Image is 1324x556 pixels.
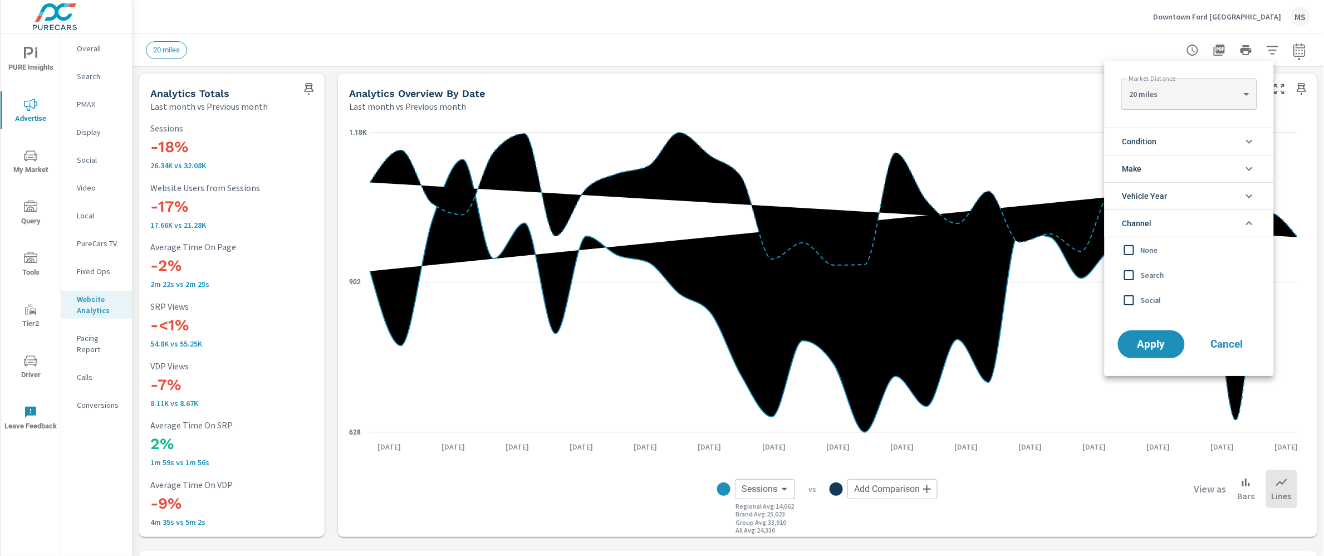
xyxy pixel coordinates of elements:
[1122,183,1168,209] span: Vehicle Year
[1105,262,1272,287] div: Search
[1205,339,1249,349] span: Cancel
[1105,237,1272,262] div: None
[1129,89,1239,99] p: 20 miles
[1121,83,1257,105] div: 20 miles
[1141,243,1263,257] span: None
[1122,210,1152,237] span: Channel
[1141,294,1263,307] span: Social
[1118,330,1185,358] button: Apply
[1122,128,1157,155] span: Condition
[1194,330,1261,358] button: Cancel
[1105,287,1272,313] div: Social
[1129,339,1174,349] span: Apply
[1122,155,1142,182] span: Make
[1105,123,1274,317] ul: filter options
[1141,269,1263,282] span: Search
